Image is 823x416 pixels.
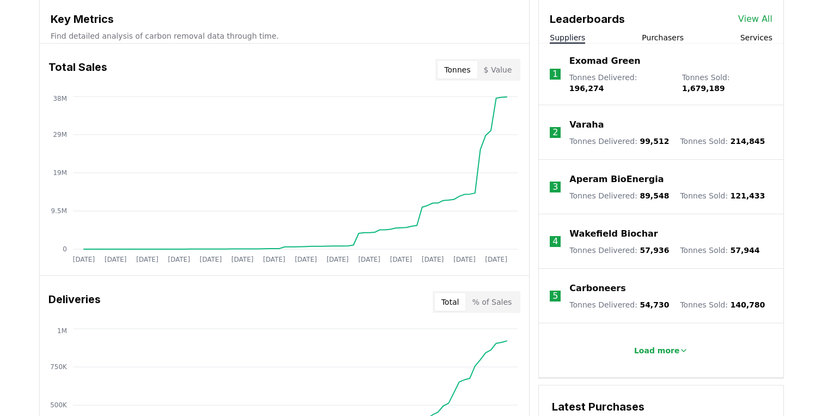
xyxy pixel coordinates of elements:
p: 2 [552,126,558,139]
button: Total [435,293,466,311]
p: Tonnes Delivered : [569,190,669,201]
button: % of Sales [465,293,518,311]
p: Tonnes Sold : [680,299,765,310]
span: 54,730 [640,300,669,309]
tspan: [DATE] [231,256,254,263]
tspan: [DATE] [200,256,222,263]
a: Carboneers [569,282,625,295]
tspan: [DATE] [327,256,349,263]
p: Tonnes Sold : [680,190,765,201]
span: 140,780 [730,300,765,309]
tspan: 38M [53,95,67,103]
tspan: [DATE] [358,256,380,263]
tspan: [DATE] [168,256,191,263]
tspan: [DATE] [422,256,444,263]
p: 1 [552,68,558,81]
tspan: [DATE] [390,256,412,263]
tspan: 500K [50,401,67,409]
tspan: [DATE] [263,256,285,263]
span: 57,936 [640,246,669,255]
p: 4 [552,235,558,248]
p: Find detailed analysis of carbon removal data through time. [51,31,518,41]
tspan: [DATE] [453,256,476,263]
button: Purchasers [642,32,684,43]
p: Tonnes Delivered : [569,245,669,256]
h3: Leaderboards [550,11,625,27]
tspan: 750K [50,363,67,371]
tspan: 19M [53,169,67,177]
tspan: [DATE] [136,256,158,263]
a: View All [738,13,772,26]
h3: Key Metrics [51,11,518,27]
tspan: 0 [63,245,67,253]
h3: Deliveries [48,291,101,313]
tspan: [DATE] [485,256,507,263]
button: Services [740,32,772,43]
a: Aperam BioEnergia [569,173,664,186]
button: Tonnes [438,61,477,79]
a: Exomad Green [569,55,641,68]
tspan: 29M [53,131,67,138]
span: 89,548 [640,191,669,200]
h3: Total Sales [48,59,107,81]
h3: Latest Purchases [552,399,770,415]
p: Tonnes Delivered : [569,136,669,147]
button: Load more [625,340,697,361]
tspan: [DATE] [73,256,95,263]
a: Varaha [569,118,604,131]
p: Tonnes Delivered : [569,299,669,310]
span: 196,274 [569,84,604,93]
span: 1,679,189 [682,84,725,93]
tspan: [DATE] [105,256,127,263]
span: 121,433 [730,191,765,200]
p: 3 [552,180,558,194]
a: Wakefield Biochar [569,227,658,240]
button: $ Value [477,61,519,79]
p: Tonnes Sold : [680,136,765,147]
p: 5 [552,290,558,303]
span: 99,512 [640,137,669,146]
span: 57,944 [730,246,760,255]
tspan: 1M [57,327,67,335]
span: 214,845 [730,137,765,146]
p: Tonnes Sold : [682,72,772,94]
tspan: [DATE] [295,256,317,263]
p: Tonnes Delivered : [569,72,671,94]
p: Tonnes Sold : [680,245,759,256]
p: Load more [634,345,680,356]
button: Suppliers [550,32,585,43]
tspan: 9.5M [51,207,67,215]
